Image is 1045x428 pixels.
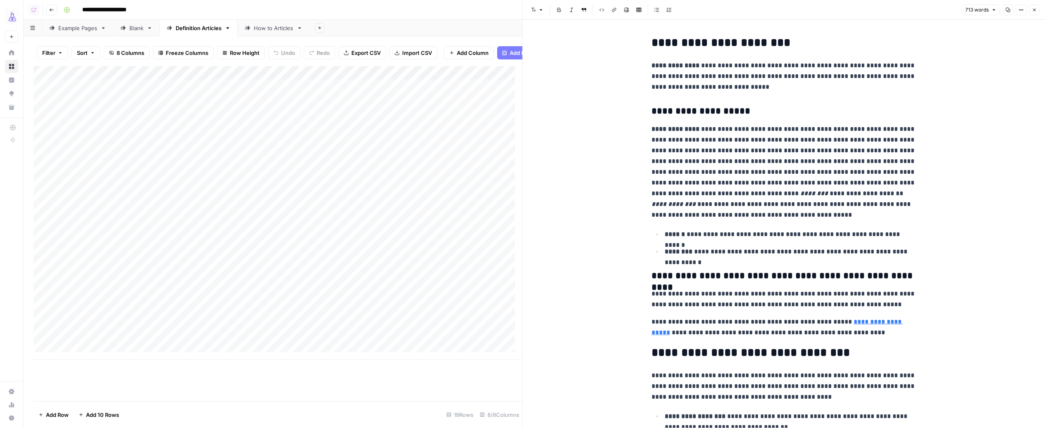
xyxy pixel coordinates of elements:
[74,408,124,421] button: Add 10 Rows
[5,398,18,411] a: Usage
[510,49,555,57] span: Add Power Agent
[72,46,100,59] button: Sort
[457,49,489,57] span: Add Column
[966,6,989,14] span: 713 words
[5,46,18,59] a: Home
[254,24,293,32] div: How to Articles
[389,46,437,59] button: Import CSV
[176,24,222,32] div: Definition Articles
[153,46,214,59] button: Freeze Columns
[217,46,265,59] button: Row Height
[238,20,310,36] a: How to Articles
[962,5,1000,15] button: 713 words
[129,24,143,32] div: Blank
[42,49,55,57] span: Filter
[281,49,295,57] span: Undo
[5,101,18,114] a: Your Data
[104,46,150,59] button: 8 Columns
[5,73,18,87] a: Insights
[113,20,160,36] a: Blank
[37,46,68,59] button: Filter
[444,46,494,59] button: Add Column
[5,7,18,27] button: Workspace: AirOps Growth
[5,9,20,24] img: AirOps Growth Logo
[477,408,522,421] div: 8/8 Columns
[5,87,18,100] a: Opportunities
[230,49,260,57] span: Row Height
[351,49,381,57] span: Export CSV
[58,24,97,32] div: Example Pages
[77,49,88,57] span: Sort
[5,60,18,73] a: Browse
[402,49,432,57] span: Import CSV
[5,385,18,398] a: Settings
[166,49,208,57] span: Freeze Columns
[339,46,386,59] button: Export CSV
[443,408,477,421] div: 19 Rows
[42,20,113,36] a: Example Pages
[46,411,69,419] span: Add Row
[117,49,144,57] span: 8 Columns
[160,20,238,36] a: Definition Articles
[268,46,301,59] button: Undo
[86,411,119,419] span: Add 10 Rows
[33,408,74,421] button: Add Row
[317,49,330,57] span: Redo
[304,46,335,59] button: Redo
[5,411,18,425] button: Help + Support
[497,46,560,59] button: Add Power Agent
